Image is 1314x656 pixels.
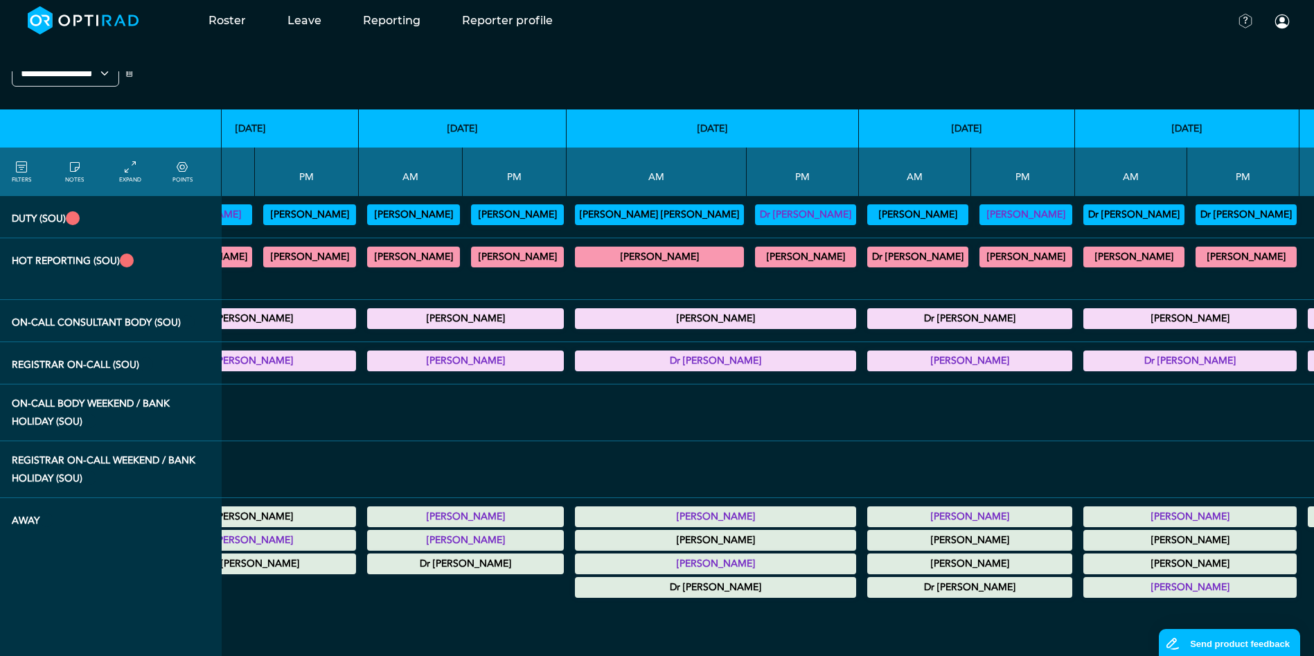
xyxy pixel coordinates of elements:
summary: [PERSON_NAME] [869,532,1070,549]
summary: [PERSON_NAME] [369,206,458,223]
div: Study Leave 00:00 - 23:59 [151,506,356,527]
a: collapse/expand expected points [172,159,193,184]
th: PM [255,148,359,196]
div: Vetting (30 PF Points) 13:00 - 17:00 [979,204,1072,225]
summary: [PERSON_NAME] [577,556,854,572]
summary: Dr [PERSON_NAME] [1085,353,1295,369]
summary: [PERSON_NAME] [577,508,854,525]
div: On-Call Consultant Body 17:00 - 21:00 [1083,308,1297,329]
summary: Dr [PERSON_NAME] [1198,206,1295,223]
summary: Dr [PERSON_NAME] [757,206,854,223]
summary: [PERSON_NAME] [369,310,562,327]
th: PM [747,148,859,196]
summary: [PERSON_NAME] [1085,532,1295,549]
div: Study Leave 00:00 - 23:59 [1083,506,1297,527]
div: Annual Leave 00:00 - 23:59 [1083,577,1297,598]
div: MRI Trauma & Urgent/CT Trauma & Urgent 09:00 - 13:00 [575,247,744,267]
summary: [PERSON_NAME] [1085,508,1295,525]
div: Annual Leave 00:00 - 23:59 [867,553,1072,574]
div: Annual Leave 00:00 - 23:59 [367,530,564,551]
div: On-Call Consultant Body 17:00 - 21:00 [575,308,856,329]
summary: Dr [PERSON_NAME] [369,556,562,572]
th: [DATE] [1075,109,1299,148]
summary: [PERSON_NAME] [982,206,1070,223]
a: show/hide notes [65,159,84,184]
div: Annual Leave 00:00 - 23:59 [1083,530,1297,551]
div: Vetting (30 PF Points) 13:00 - 17:00 [755,204,856,225]
summary: [PERSON_NAME] [1085,579,1295,596]
div: MRI Trauma & Urgent/CT Trauma & Urgent 13:00 - 17:00 [755,247,856,267]
summary: [PERSON_NAME] [577,249,742,265]
div: Vetting 09:00 - 13:00 [367,204,460,225]
th: AM [359,148,463,196]
img: brand-opti-rad-logos-blue-and-white-d2f68631ba2948856bd03f2d395fb146ddc8fb01b4b6e9315ea85fa773367... [28,6,139,35]
div: Study Leave 00:00 - 23:59 [867,506,1072,527]
summary: [PERSON_NAME] [1085,249,1182,265]
summary: [PERSON_NAME] [1198,249,1295,265]
div: Registrar On-Call 17:00 - 21:00 [367,351,564,371]
div: Study Leave 00:00 - 23:59 [867,530,1072,551]
div: Study Leave 00:00 - 23:59 [575,506,856,527]
summary: Dr [PERSON_NAME] [869,579,1070,596]
summary: [PERSON_NAME] [982,249,1070,265]
div: Vetting (30 PF Points) 09:00 - 13:00 [575,204,744,225]
div: Vetting (30 PF Points) 13:00 - 17:30 [1196,204,1297,225]
div: Study Leave 00:00 - 23:59 [575,577,856,598]
summary: [PERSON_NAME] [153,310,354,327]
div: MRI Trauma & Urgent/CT Trauma & Urgent 13:00 - 17:30 [263,247,356,267]
div: Vetting (30 PF Points) 09:00 - 13:00 [1083,204,1184,225]
th: AM [859,148,971,196]
div: CT Trauma & Urgent/MRI Trauma & Urgent 13:00 - 17:00 [1196,247,1297,267]
a: FILTERS [12,159,31,184]
div: Vetting (30 PF Points) 13:00 - 17:00 [263,204,356,225]
summary: [PERSON_NAME] [577,532,854,549]
div: On-Call Consultant Body 17:00 - 21:00 [867,308,1072,329]
summary: [PERSON_NAME] [473,249,562,265]
summary: Dr [PERSON_NAME] [577,579,854,596]
div: Study Leave 00:00 - 23:59 [151,553,356,574]
summary: [PERSON_NAME] [1085,310,1295,327]
th: [DATE] [567,109,859,148]
summary: [PERSON_NAME] [265,249,354,265]
div: Study Leave 00:00 - 23:59 [367,553,564,574]
div: Annual Leave 00:00 - 23:59 [867,577,1072,598]
a: collapse/expand entries [119,159,141,184]
summary: Dr [PERSON_NAME] [153,556,354,572]
th: PM [1187,148,1299,196]
div: CT Trauma & Urgent/MRI Trauma & Urgent 09:00 - 13:00 [367,247,460,267]
th: AM [567,148,747,196]
summary: Dr [PERSON_NAME] [1085,206,1182,223]
div: Annual Leave 00:00 - 23:59 [575,553,856,574]
div: MRI Trauma & Urgent/CT Trauma & Urgent 09:00 - 13:00 [867,247,968,267]
div: On-Call Consultant Body 17:00 - 21:00 [151,308,356,329]
summary: [PERSON_NAME] [153,532,354,549]
summary: Dr [PERSON_NAME] [577,353,854,369]
div: Registrar On-Call 17:00 - 21:00 [867,351,1072,371]
th: PM [971,148,1075,196]
summary: [PERSON_NAME] [869,353,1070,369]
div: CT Trauma & Urgent/MRI Trauma & Urgent 13:00 - 17:30 [471,247,564,267]
summary: [PERSON_NAME] [577,310,854,327]
summary: [PERSON_NAME] [1085,556,1295,572]
summary: [PERSON_NAME] [869,206,966,223]
div: Vetting (30 PF Points) 09:00 - 13:00 [867,204,968,225]
th: [DATE] [359,109,567,148]
summary: [PERSON_NAME] [265,206,354,223]
div: Study Leave 00:00 - 23:59 [367,506,564,527]
th: [DATE] [143,109,359,148]
summary: Dr [PERSON_NAME] [869,249,966,265]
div: Registrar On-Call 17:00 - 21:00 [575,351,856,371]
summary: [PERSON_NAME] [369,249,458,265]
summary: Dr [PERSON_NAME] [869,310,1070,327]
summary: [PERSON_NAME] [869,556,1070,572]
th: [DATE] [859,109,1075,148]
div: Annual Leave 00:00 - 23:59 [151,530,356,551]
summary: [PERSON_NAME] [153,353,354,369]
div: Annual Leave 00:00 - 23:59 [1083,553,1297,574]
summary: [PERSON_NAME] [369,532,562,549]
div: On-Call Consultant Body 17:00 - 21:00 [367,308,564,329]
th: PM [463,148,567,196]
div: Registrar On-Call 17:00 - 21:00 [151,351,356,371]
div: Vetting (30 PF Points) 13:00 - 17:00 [471,204,564,225]
summary: [PERSON_NAME] [473,206,562,223]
